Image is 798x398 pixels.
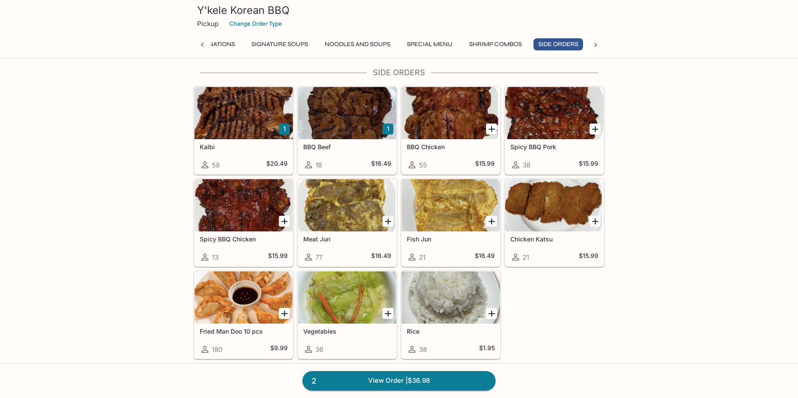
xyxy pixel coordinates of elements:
[320,38,395,50] button: Noodles and Soups
[407,235,495,243] h5: Fish Jun
[464,38,526,50] button: Shrimp Combos
[194,179,293,267] a: Spicy BBQ Chicken13$15.99
[505,179,604,231] div: Chicken Katsu
[382,124,393,134] button: Add BBQ Beef
[401,179,500,267] a: Fish Jun21$16.49
[303,328,391,335] h5: Vegetables
[298,87,396,139] div: BBQ Beef
[579,252,598,262] h5: $15.99
[371,160,391,170] h5: $16.49
[486,216,497,227] button: Add Fish Jun
[212,161,220,169] span: 58
[486,308,497,319] button: Add Rice
[194,271,293,359] a: Fried Man Doo 10 pcs180$9.99
[402,271,500,324] div: Rice
[523,161,530,169] span: 38
[419,161,427,169] span: 55
[270,344,288,355] h5: $9.99
[510,143,598,151] h5: Spicy BBQ Pork
[183,38,240,50] button: Combinations
[486,124,497,134] button: Add BBQ Chicken
[401,87,500,174] a: BBQ Chicken55$15.99
[407,328,495,335] h5: Rice
[475,252,495,262] h5: $16.49
[533,38,583,50] button: Side Orders
[212,253,218,261] span: 13
[200,328,288,335] h5: Fried Man Doo 10 pcs
[407,143,495,151] h5: BBQ Chicken
[402,87,500,139] div: BBQ Chicken
[315,161,322,169] span: 18
[401,271,500,359] a: Rice38$1.95
[315,345,323,354] span: 36
[382,216,393,227] button: Add Meat Jun
[200,235,288,243] h5: Spicy BBQ Chicken
[212,345,222,354] span: 180
[200,143,288,151] h5: Kalbi
[194,271,293,324] div: Fried Man Doo 10 pcs
[590,124,600,134] button: Add Spicy BBQ Pork
[279,216,290,227] button: Add Spicy BBQ Chicken
[419,253,426,261] span: 21
[268,252,288,262] h5: $15.99
[298,179,397,267] a: Meat Jun77$16.49
[479,344,495,355] h5: $1.95
[298,271,396,324] div: Vegetables
[266,160,288,170] h5: $20.49
[298,87,397,174] a: BBQ Beef18$16.49
[505,87,604,139] div: Spicy BBQ Pork
[302,371,496,390] a: 2View Order |$36.98
[197,3,601,17] h3: Y'kele Korean BBQ
[194,87,293,139] div: Kalbi
[523,253,529,261] span: 21
[194,179,293,231] div: Spicy BBQ Chicken
[225,17,286,30] button: Change Order Type
[315,253,322,261] span: 77
[247,38,313,50] button: Signature Soups
[298,179,396,231] div: Meat Jun
[475,160,495,170] h5: $15.99
[510,235,598,243] h5: Chicken Katsu
[371,252,391,262] h5: $16.49
[505,179,604,267] a: Chicken Katsu21$15.99
[194,87,293,174] a: Kalbi58$20.49
[402,179,500,231] div: Fish Jun
[419,345,427,354] span: 38
[279,308,290,319] button: Add Fried Man Doo 10 pcs
[505,87,604,174] a: Spicy BBQ Pork38$15.99
[197,20,218,28] p: Pickup
[303,143,391,151] h5: BBQ Beef
[194,68,604,77] h4: Side Orders
[303,235,391,243] h5: Meat Jun
[590,216,600,227] button: Add Chicken Katsu
[298,271,397,359] a: Vegetables36
[306,375,322,387] span: 2
[279,124,290,134] button: Add Kalbi
[382,308,393,319] button: Add Vegetables
[579,160,598,170] h5: $15.99
[402,38,457,50] button: Special Menu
